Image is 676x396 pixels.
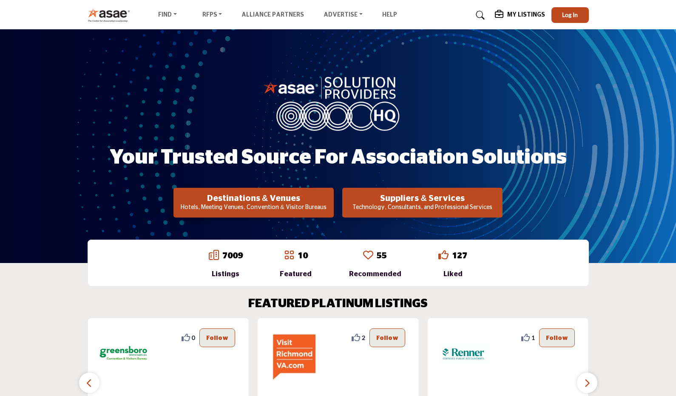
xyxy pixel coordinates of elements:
[369,328,405,347] button: Follow
[248,297,428,311] h2: FEATURED PLATINUM LISTINGS
[551,7,589,23] button: Log In
[377,252,387,260] a: 55
[546,333,568,342] p: Follow
[345,193,500,204] h2: Suppliers & Services
[268,328,319,379] img: Richmond Region Tourism
[345,204,500,212] p: Technology, Consultants, and Professional Services
[284,250,294,262] a: Go to Featured
[222,252,243,260] a: 7009
[342,188,503,218] button: Suppliers & Services Technology, Consultants, and Professional Services
[98,328,149,379] img: Greensboro Area CVB
[363,250,373,262] a: Go to Recommended
[507,11,545,19] h5: My Listings
[173,188,334,218] button: Destinations & Venues Hotels, Meeting Venues, Convention & Visitor Bureaus
[531,333,535,342] span: 1
[376,333,398,342] p: Follow
[438,269,467,279] div: Liked
[199,328,235,347] button: Follow
[110,144,567,171] h1: Your Trusted Source for Association Solutions
[88,8,135,22] img: Site Logo
[318,9,369,21] a: Advertise
[438,328,489,379] img: Renner and Company CPA PC
[562,11,578,18] span: Log In
[539,328,575,347] button: Follow
[192,333,195,342] span: 0
[495,10,545,20] div: My Listings
[280,269,312,279] div: Featured
[362,333,365,342] span: 2
[438,250,449,260] i: Go to Liked
[206,333,228,342] p: Follow
[176,193,331,204] h2: Destinations & Venues
[241,12,304,18] a: Alliance Partners
[209,269,243,279] div: Listings
[382,12,397,18] a: Help
[264,75,412,131] img: image
[196,9,228,21] a: RFPs
[349,269,401,279] div: Recommended
[452,252,467,260] a: 127
[468,8,490,22] a: Search
[176,204,331,212] p: Hotels, Meeting Venues, Convention & Visitor Bureaus
[298,252,308,260] a: 10
[152,9,183,21] a: Find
